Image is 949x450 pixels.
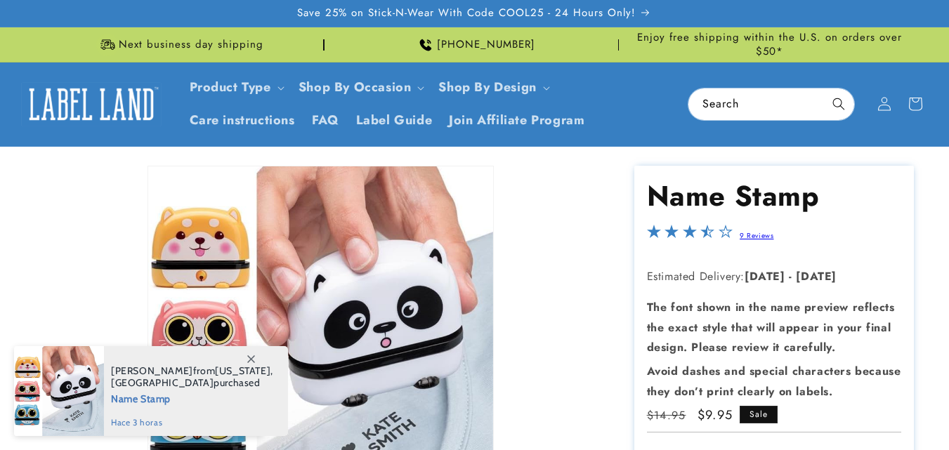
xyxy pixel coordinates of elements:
strong: Avoid dashes and special characters because they don’t print clearly on labels. [647,363,901,399]
strong: [DATE] [745,268,785,284]
span: Shop By Occasion [299,79,412,95]
span: Label Guide [356,112,433,128]
img: Label Land [21,82,162,126]
strong: [DATE] [796,268,837,284]
a: Care instructions [181,104,303,137]
span: [US_STATE] [215,364,270,377]
s: $14.95 [647,407,686,424]
div: Announcement [330,27,620,62]
span: 3.3-star overall rating [647,228,733,244]
button: Search [823,88,854,119]
a: FAQ [303,104,348,137]
div: Announcement [624,27,914,62]
span: Save 25% on Stick-N-Wear With Code COOL25 - 24 Hours Only! [297,6,636,20]
a: Join Affiliate Program [440,104,593,137]
span: Sale [740,406,778,423]
span: [PERSON_NAME] [111,364,193,377]
span: [GEOGRAPHIC_DATA] [111,376,214,389]
span: Next business day shipping [119,38,263,52]
div: Announcement [35,27,325,62]
a: Product Type [190,78,271,96]
a: 9 Reviews [740,230,773,241]
summary: Product Type [181,71,290,104]
a: Label Land [16,77,167,131]
summary: Shop By Occasion [290,71,431,104]
a: Shop By Design [438,78,536,96]
p: Estimated Delivery: [647,267,902,287]
span: Enjoy free shipping within the U.S. on orders over $50* [624,31,914,58]
span: from , purchased [111,365,273,389]
span: FAQ [312,112,339,128]
span: Name Stamp [111,389,273,406]
a: Label Guide [348,104,441,137]
strong: - [789,268,792,284]
span: Join Affiliate Program [449,112,584,128]
strong: The font shown in the name preview reflects the exact style that will appear in your final design... [647,299,895,356]
span: Care instructions [190,112,295,128]
summary: Shop By Design [430,71,555,104]
span: [PHONE_NUMBER] [437,38,535,52]
h1: Name Stamp [647,178,902,214]
span: $9.95 [698,406,733,425]
span: hace 3 horas [111,416,273,429]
